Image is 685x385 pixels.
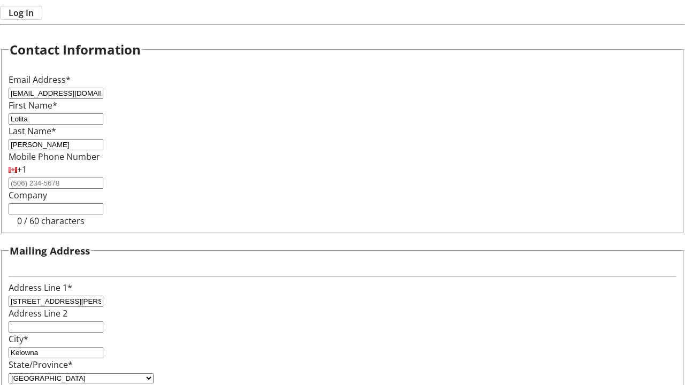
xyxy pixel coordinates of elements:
input: Address [9,296,103,307]
h3: Mailing Address [10,243,90,258]
tr-character-limit: 0 / 60 characters [17,215,85,227]
label: Last Name* [9,125,56,137]
input: City [9,347,103,358]
label: First Name* [9,99,57,111]
label: Address Line 1* [9,282,72,294]
label: City* [9,333,28,345]
h2: Contact Information [10,40,141,59]
label: Mobile Phone Number [9,151,100,163]
input: (506) 234-5678 [9,178,103,189]
span: Log In [9,6,34,19]
label: Address Line 2 [9,307,67,319]
label: Company [9,189,47,201]
label: State/Province* [9,359,73,371]
label: Email Address* [9,74,71,86]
